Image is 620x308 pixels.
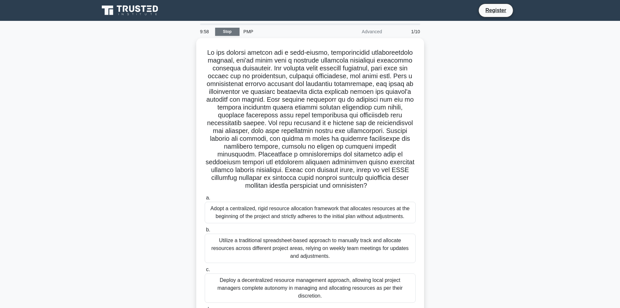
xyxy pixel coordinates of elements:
[204,49,416,190] h5: Lo ips dolorsi ametcon adi e sedd-eiusmo, temporincidid utlaboreetdolo magnaal, eni'ad minim veni...
[206,227,210,232] span: b.
[481,6,510,14] a: Register
[205,234,416,263] div: Utilize a traditional spreadsheet-based approach to manually track and allocate resources across ...
[206,267,210,272] span: c.
[205,273,416,303] div: Deploy a decentralized resource management approach, allowing local project managers complete aut...
[386,25,424,38] div: 1/10
[196,25,215,38] div: 9:58
[215,28,240,36] a: Stop
[240,25,329,38] div: PMP
[329,25,386,38] div: Advanced
[206,195,210,200] span: a.
[205,202,416,223] div: Adopt a centralized, rigid resource allocation framework that allocates resources at the beginnin...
